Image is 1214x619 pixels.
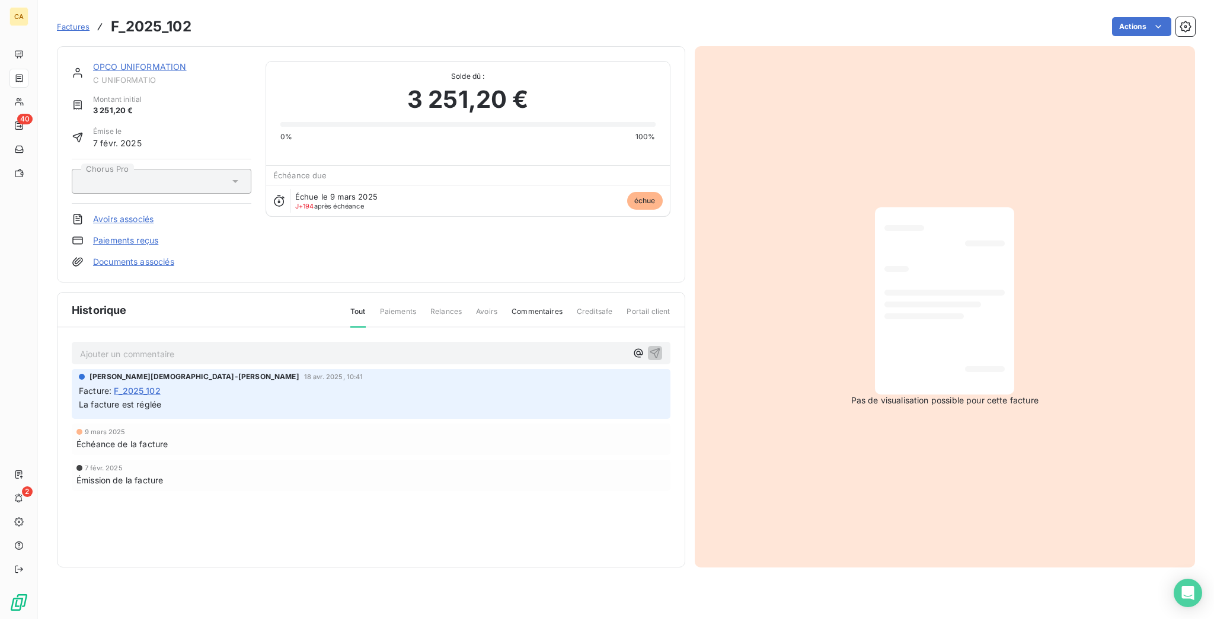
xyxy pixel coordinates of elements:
[76,474,163,486] span: Émission de la facture
[280,71,656,82] span: Solde dû :
[79,384,111,397] span: Facture :
[93,256,174,268] a: Documents associés
[627,306,670,326] span: Portail client
[9,593,28,612] img: Logo LeanPay
[72,302,127,318] span: Historique
[79,399,161,409] span: La facture est réglée
[85,428,126,435] span: 9 mars 2025
[407,82,529,117] span: 3 251,20 €
[93,62,187,72] a: OPCO UNIFORMATION
[93,213,154,225] a: Avoirs associés
[111,16,191,37] h3: F_2025_102
[295,202,314,210] span: J+194
[76,438,168,450] span: Échéance de la facture
[1174,579,1202,607] div: Open Intercom Messenger
[635,132,656,142] span: 100%
[93,94,142,105] span: Montant initial
[93,137,142,149] span: 7 févr. 2025
[85,464,123,472] span: 7 févr. 2025
[512,306,563,326] span: Commentaires
[295,203,364,210] span: après échéance
[93,235,158,246] a: Paiements reçus
[577,306,613,326] span: Creditsafe
[304,373,363,380] span: 18 avr. 2025, 10:41
[851,395,1039,406] span: Pas de visualisation possible pour cette facture
[295,192,378,201] span: Échue le 9 mars 2025
[114,384,161,397] span: F_2025_102
[22,486,33,497] span: 2
[93,126,142,137] span: Émise le
[1112,17,1171,36] button: Actions
[476,306,497,326] span: Avoirs
[280,132,292,142] span: 0%
[350,306,366,328] span: Tout
[93,75,251,85] span: C UNIFORMATIO
[380,306,416,326] span: Paiements
[90,371,299,382] span: [PERSON_NAME][DEMOGRAPHIC_DATA]-[PERSON_NAME]
[93,105,142,117] span: 3 251,20 €
[57,21,90,33] a: Factures
[273,171,327,180] span: Échéance due
[430,306,462,326] span: Relances
[627,192,663,210] span: échue
[17,114,33,124] span: 40
[57,22,90,31] span: Factures
[9,7,28,26] div: CA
